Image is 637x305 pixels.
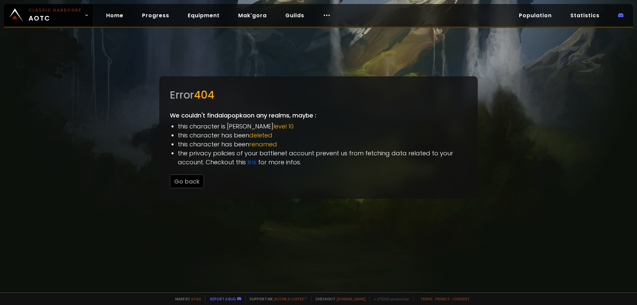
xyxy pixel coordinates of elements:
[337,296,366,301] a: [DOMAIN_NAME]
[4,4,93,27] a: Classic HardcoreAOTC
[137,9,175,22] a: Progress
[178,140,467,149] li: this character has been
[170,177,204,186] a: Go back
[170,175,204,188] button: Go back
[210,296,236,301] a: Report a bug
[565,9,605,22] a: Statistics
[435,296,450,301] a: Privacy
[171,296,201,301] span: Made by
[248,158,256,166] a: link
[311,296,366,301] span: Checkout
[420,296,433,301] a: Terms
[249,140,277,148] span: renamed
[101,9,129,22] a: Home
[29,7,82,13] small: Classic Hardcore
[274,296,307,301] a: Buy me a coffee
[29,7,82,23] span: AOTC
[452,296,470,301] a: Consent
[249,131,272,139] span: deleted
[280,9,310,22] a: Guilds
[370,296,409,301] span: v. d752d5 - production
[245,296,307,301] span: Support me,
[273,122,294,130] span: level 10
[194,87,214,102] span: 404
[233,9,272,22] a: Mak'gora
[514,9,557,22] a: Population
[182,9,225,22] a: Equipment
[159,76,478,199] div: We couldn't find alapopka on any realms, maybe :
[178,131,467,140] li: this character has been
[178,149,467,167] li: the privacy policies of your battlenet account prevent us from fetching data related to your acco...
[178,122,467,131] li: this character is [PERSON_NAME]
[170,87,467,103] div: Error
[191,296,201,301] a: a fan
